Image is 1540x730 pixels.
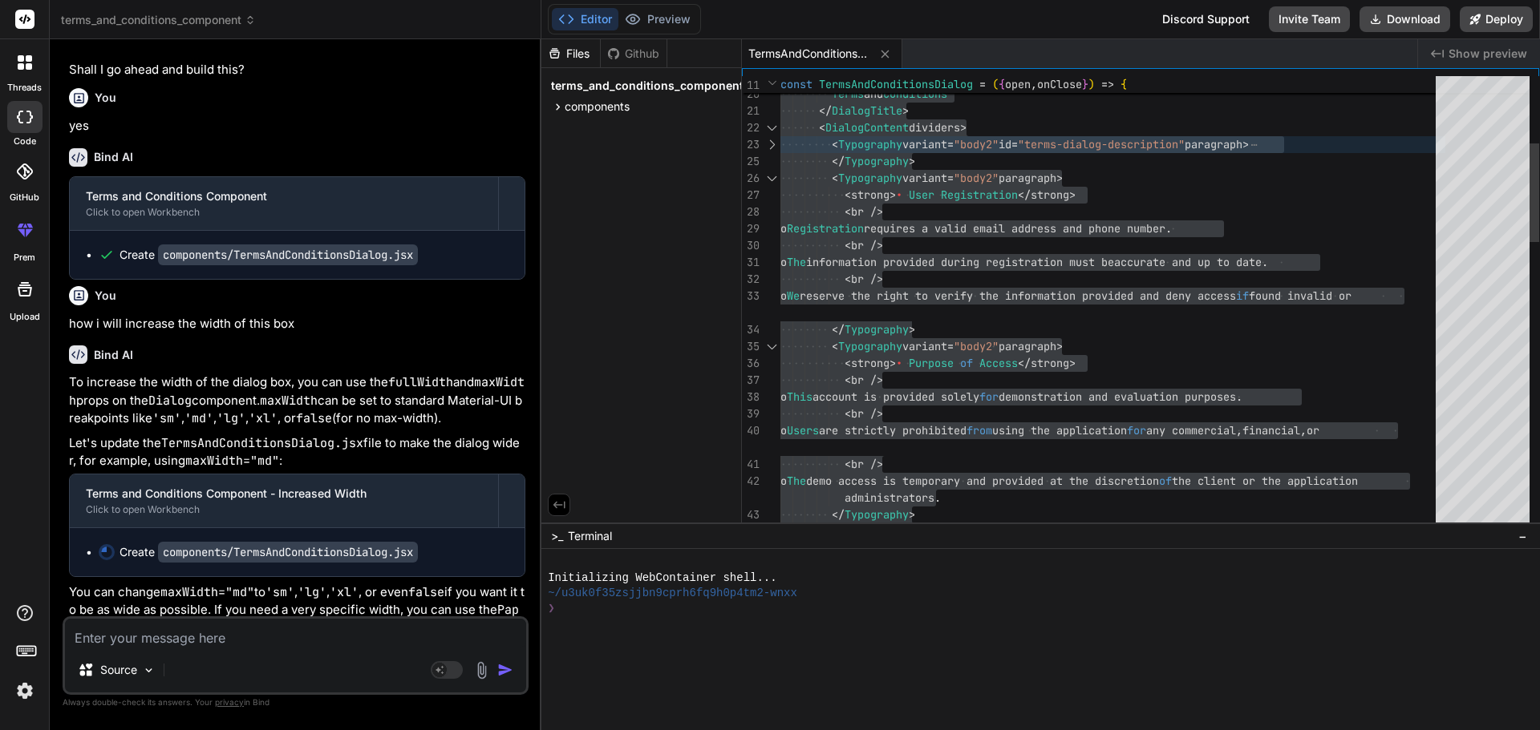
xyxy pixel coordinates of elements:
span: < [845,406,851,421]
span: br /> [851,238,883,252]
span: "body2" [954,171,999,185]
span: Registration [787,221,864,236]
code: fullWidth [388,374,453,390]
span: ( [992,77,999,91]
h6: Bind AI [94,347,133,363]
p: how i will increase the width of this box [69,315,525,333]
span: > [1069,356,1076,370]
span: "body2" [954,339,999,353]
span: . [1262,255,1268,269]
p: Always double-check its answers. Your in Bind [63,695,529,710]
span: administrators [845,490,934,505]
span: ) [1088,77,1095,91]
span: > [890,356,896,370]
code: 'lg' [217,410,245,426]
span: the client or the application [1172,474,1358,488]
span: > [909,154,915,168]
span: using the application [992,423,1127,438]
span: br /> [851,204,883,219]
span: "terms-dialog-description" [1018,137,1185,151]
span: { [999,77,1005,91]
div: 22 [742,119,760,136]
div: 32 [742,271,760,288]
code: 'sm' [265,584,294,600]
div: 41 [742,456,760,473]
span: any commercial [1146,423,1236,438]
div: Click to collapse the range. [761,338,782,355]
div: Discord Support [1153,6,1259,32]
div: Terms and Conditions Component - Increased Width [86,486,482,502]
span: accurate and up to date [1114,255,1262,269]
div: 43 [742,506,760,523]
span: reserve the right to verify the information provi [800,288,1114,303]
span: financial [1242,423,1300,438]
span: paragraph [999,171,1056,185]
p: Source [100,662,137,678]
span: strong [851,356,890,370]
code: TermsAndConditionsDialog.jsx [161,435,363,451]
span: • [896,188,902,202]
span: strong [1031,356,1069,370]
code: maxWidth [260,393,318,409]
span: = [947,339,954,353]
span: id [999,137,1011,151]
span: { [1121,77,1127,91]
div: Create [120,544,418,560]
span: o [780,474,787,488]
div: Click to open Workbench [86,503,482,516]
span: < [832,339,838,353]
span: > [1069,188,1076,202]
img: Pick Models [142,663,156,677]
div: 33 [742,288,760,305]
span: components [565,99,630,115]
div: 28 [742,204,760,220]
span: = [947,137,954,151]
div: Click to collapse the range. [761,119,782,136]
span: Purpose [909,356,954,370]
span: TermsAndConditionsDialog [819,77,973,91]
code: false [296,410,332,426]
span: o [780,389,787,404]
span: => [1101,77,1114,91]
span: < [819,120,825,135]
span: if [1236,288,1249,303]
div: Click to expand the range. [761,136,782,153]
code: 'xl' [330,584,359,600]
span: </ [1018,356,1031,370]
span: > [1242,137,1249,151]
span: , [1300,423,1307,438]
span: > [1056,171,1063,185]
span: and [864,87,883,101]
span: o [780,288,787,303]
span: This [787,389,813,404]
span: . [934,490,941,505]
code: maxWidth="md" [160,584,254,600]
img: settings [11,677,38,704]
code: Dialog [148,393,192,409]
span: Typography [845,322,909,337]
span: − [1518,528,1527,544]
span: > [890,188,896,202]
div: 21 [742,103,760,119]
div: 27 [742,187,760,204]
span: demo access is temporary and provided at the disc [806,474,1121,488]
span: br /> [851,373,883,387]
span: variant [902,137,947,151]
div: 25 [742,153,760,170]
div: 31 [742,254,760,271]
span: Show preview [1449,46,1527,62]
code: false [408,584,444,600]
span: < [845,457,851,471]
label: threads [7,81,42,95]
div: 40 [742,422,760,439]
div: 30 [742,237,760,254]
span: DialogContent [825,120,909,135]
p: You can change to , , , or even if you want it to be as wide as possible. If you need a very spec... [69,583,525,638]
h6: You [95,90,116,106]
span: } [1082,77,1088,91]
div: 42 [742,473,760,490]
span: Typography [838,137,902,151]
code: components/TermsAndConditionsDialog.jsx [158,244,418,265]
span: </ [832,322,845,337]
div: Github [601,46,667,62]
